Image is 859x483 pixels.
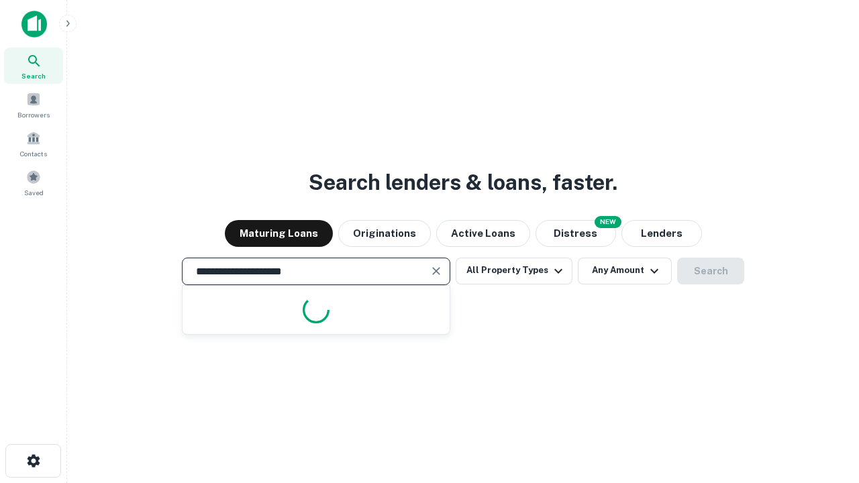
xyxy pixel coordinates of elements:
a: Search [4,48,63,84]
a: Saved [4,164,63,201]
img: capitalize-icon.png [21,11,47,38]
button: Clear [427,262,446,280]
a: Contacts [4,125,63,162]
button: All Property Types [456,258,572,284]
button: Active Loans [436,220,530,247]
span: Borrowers [17,109,50,120]
button: Any Amount [578,258,672,284]
iframe: Chat Widget [792,376,859,440]
span: Search [21,70,46,81]
div: NEW [595,216,621,228]
span: Contacts [20,148,47,159]
button: Originations [338,220,431,247]
button: Maturing Loans [225,220,333,247]
h3: Search lenders & loans, faster. [309,166,617,199]
button: Lenders [621,220,702,247]
button: Search distressed loans with lien and other non-mortgage details. [536,220,616,247]
span: Saved [24,187,44,198]
a: Borrowers [4,87,63,123]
